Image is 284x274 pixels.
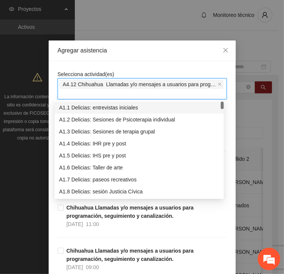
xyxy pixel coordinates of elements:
[59,175,219,184] div: A1.7 Delicias: paseos recreativos
[59,127,219,136] div: A1.3 Delicias: Sesiones de terapia grupal
[55,150,224,162] div: A1.5 Delicias: IHS pre y post
[59,139,219,148] div: A1.4 Delicias: IHR pre y post
[4,189,143,215] textarea: Escriba su mensaje aquí y haga clic en “Enviar”
[58,71,114,77] span: Selecciona actividad(es)
[112,215,136,225] em: Enviar
[55,174,224,186] div: A1.7 Delicias: paseos recreativos
[59,103,219,112] div: A1.1 Delicias: entrevistas iniciales
[39,38,126,48] div: Dejar un mensaje
[59,115,219,124] div: A1.2 Delicias: Sesiones de Psicoterapia individual
[55,126,224,138] div: A1.3 Delicias: Sesiones de terapia grupal
[55,114,224,126] div: A1.2 Delicias: Sesiones de Psicoterapia individual
[59,151,219,160] div: A1.5 Delicias: IHS pre y post
[63,80,216,88] span: A4.12 Chihuahua Llamadas y/o mensajes a usuarios para programación, seguimiento y canalización.
[58,46,227,55] div: Agregar asistencia
[67,221,83,227] span: [DATE]
[67,205,194,219] strong: Chihuahua Llamadas y/o mensajes a usuarios para programación, seguimiento y canalización.
[59,80,223,89] span: A4.12 Chihuahua Llamadas y/o mensajes a usuarios para programación, seguimiento y canalización.
[55,186,224,198] div: A1.8 Delicias: sesión Justicia Cívica
[223,47,229,53] span: close
[86,221,99,227] span: 11:00
[123,4,141,22] div: Minimizar ventana de chat en vivo
[55,102,224,114] div: A1.1 Delicias: entrevistas iniciales
[55,138,224,150] div: A1.4 Delicias: IHR pre y post
[55,162,224,174] div: A1.6 Delicias: Taller de arte
[216,40,236,61] button: Close
[67,248,194,262] strong: Chihuahua Llamadas y/o mensajes a usuarios para programación, seguimiento y canalización.
[218,82,222,86] span: close
[67,264,83,270] span: [DATE]
[59,163,219,172] div: A1.6 Delicias: Taller de arte
[59,187,219,196] div: A1.8 Delicias: sesión Justicia Cívica
[14,92,132,168] span: Estamos sin conexión. Déjenos un mensaje.
[86,264,99,270] span: 09:00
